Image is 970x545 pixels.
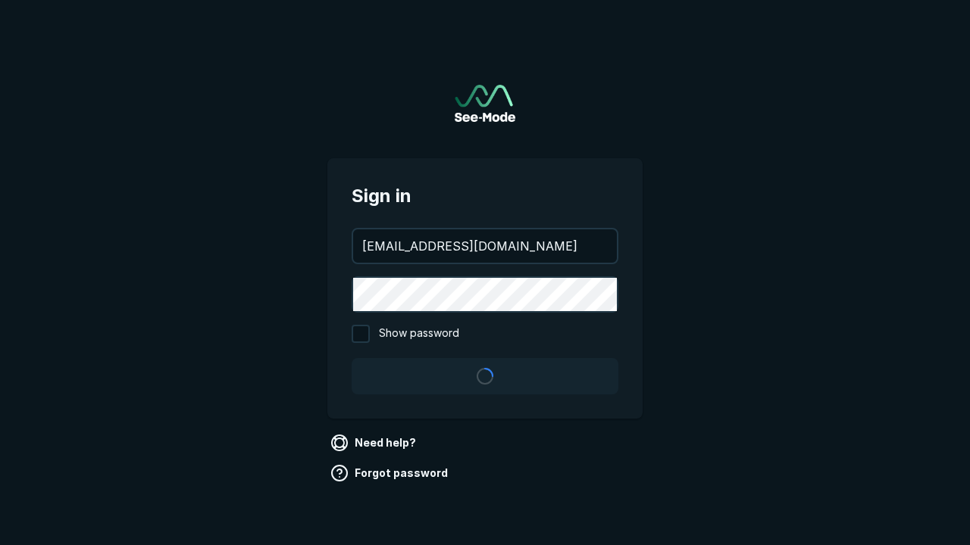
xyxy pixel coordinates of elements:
a: Need help? [327,431,422,455]
a: Forgot password [327,461,454,485]
a: Go to sign in [455,85,515,122]
input: your@email.com [353,229,617,263]
span: Show password [379,325,459,343]
img: See-Mode Logo [455,85,515,122]
span: Sign in [352,182,618,210]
